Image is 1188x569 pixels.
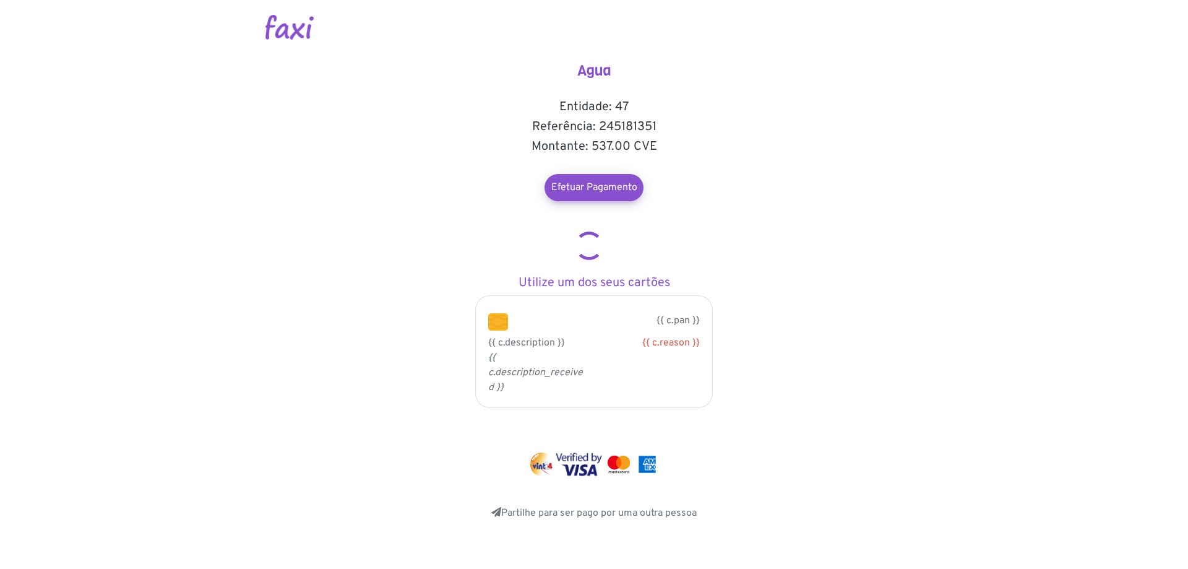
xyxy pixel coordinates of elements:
a: Efetuar Pagamento [544,174,643,201]
div: {{ c.reason }} [603,336,700,350]
img: vinti4 [529,453,554,476]
i: {{ c.description_received }} [488,352,583,394]
img: visa [556,453,602,476]
h5: Referência: 245181351 [470,119,718,134]
span: {{ c.description }} [488,337,565,349]
img: mastercard [635,453,659,476]
h4: Agua [470,62,718,80]
img: chip.png [488,313,508,331]
a: Partilhe para ser pago por uma outra pessoa [491,507,697,519]
p: {{ c.pan }} [527,313,700,328]
img: mastercard [605,453,633,476]
h5: Utilize um dos seus cartões [470,276,718,290]
h5: Montante: 537.00 CVE [470,139,718,154]
h5: Entidade: 47 [470,100,718,115]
